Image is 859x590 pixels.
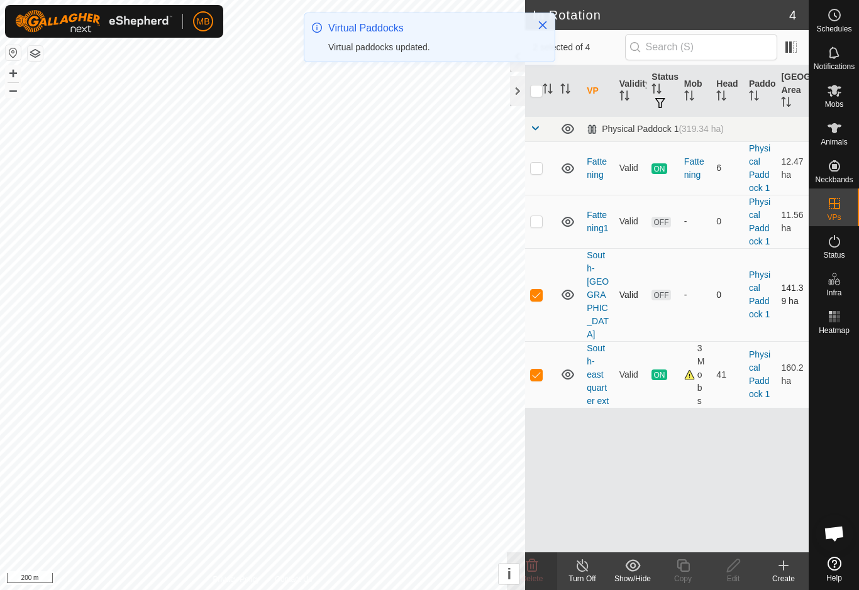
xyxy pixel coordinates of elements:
[28,46,43,61] button: Map Layers
[328,41,524,54] div: Virtual paddocks updated.
[679,124,724,134] span: (319.34 ha)
[781,99,791,109] p-sorticon: Activate to sort
[711,195,744,248] td: 0
[560,85,570,96] p-sorticon: Activate to sort
[708,573,758,584] div: Edit
[197,15,210,28] span: MB
[776,141,809,195] td: 12.47 ha
[815,176,853,183] span: Neckbands
[646,65,679,117] th: Status
[507,565,511,582] span: i
[758,573,809,584] div: Create
[582,65,614,117] th: VP
[614,141,647,195] td: Valid
[533,8,789,23] h2: In Rotation
[651,163,667,174] span: ON
[6,82,21,97] button: –
[543,85,553,96] p-sorticon: Activate to sort
[826,289,841,297] span: Infra
[625,34,777,60] input: Search (S)
[651,85,662,96] p-sorticon: Activate to sort
[776,65,809,117] th: [GEOGRAPHIC_DATA] Area
[587,250,609,339] a: South-[GEOGRAPHIC_DATA]
[607,573,658,584] div: Show/Hide
[776,341,809,408] td: 160.2 ha
[614,195,647,248] td: Valid
[15,10,172,33] img: Gallagher Logo
[679,65,712,117] th: Mob
[499,564,519,584] button: i
[711,248,744,341] td: 0
[776,248,809,341] td: 141.39 ha
[744,65,777,117] th: Paddock
[711,341,744,408] td: 41
[816,25,851,33] span: Schedules
[614,248,647,341] td: Valid
[823,251,845,259] span: Status
[819,327,850,334] span: Heatmap
[213,574,260,585] a: Privacy Policy
[6,45,21,60] button: Reset Map
[776,195,809,248] td: 11.56 ha
[534,16,551,34] button: Close
[684,215,707,228] div: -
[684,342,707,408] div: 3 Mobs
[587,156,607,180] a: Fattening
[651,290,670,300] span: OFF
[651,369,667,380] span: ON
[684,92,694,102] p-sorticon: Activate to sort
[749,143,770,193] a: Physical Paddock 1
[275,574,312,585] a: Contact Us
[789,6,796,25] span: 4
[614,65,647,117] th: Validity
[557,573,607,584] div: Turn Off
[587,343,609,406] a: South-east quarter ext
[716,92,726,102] p-sorticon: Activate to sort
[328,21,524,36] div: Virtual Paddocks
[749,197,770,246] a: Physical Paddock 1
[658,573,708,584] div: Copy
[533,41,624,54] span: 2 selected of 4
[809,552,859,587] a: Help
[711,65,744,117] th: Head
[816,515,853,552] div: Open chat
[587,124,724,134] div: Physical Paddock 1
[749,92,759,102] p-sorticon: Activate to sort
[684,288,707,302] div: -
[587,210,608,233] a: Fattening1
[614,341,647,408] td: Valid
[711,141,744,195] td: 6
[749,349,770,399] a: Physical Paddock 1
[521,574,543,583] span: Delete
[619,92,629,102] p-sorticon: Activate to sort
[826,574,842,582] span: Help
[825,101,843,108] span: Mobs
[827,214,841,221] span: VPs
[749,270,770,319] a: Physical Paddock 1
[684,155,707,182] div: Fattening
[814,63,855,70] span: Notifications
[821,138,848,146] span: Animals
[651,217,670,227] span: OFF
[6,66,21,81] button: +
